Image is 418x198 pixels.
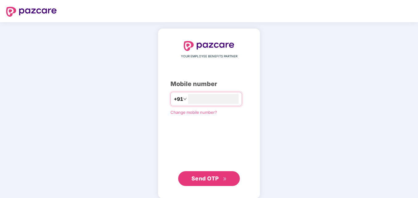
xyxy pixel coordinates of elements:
[181,54,237,59] span: YOUR EMPLOYEE BENEFITS PARTNER
[178,171,240,186] button: Send OTPdouble-right
[170,79,248,89] div: Mobile number
[184,41,234,51] img: logo
[183,97,187,101] span: down
[174,95,183,103] span: +91
[170,110,217,115] a: Change mobile number?
[191,175,219,182] span: Send OTP
[223,177,227,181] span: double-right
[6,7,57,17] img: logo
